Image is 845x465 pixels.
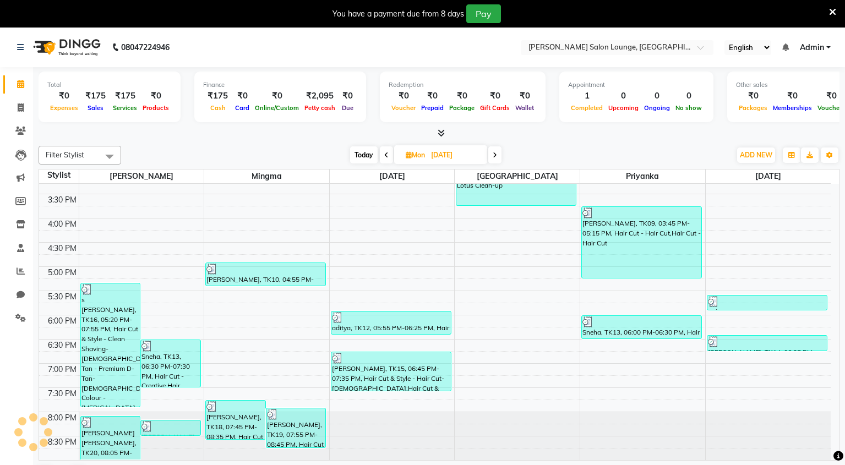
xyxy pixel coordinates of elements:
button: ADD NEW [737,147,775,163]
div: ₹0 [232,90,252,102]
span: [DATE] [330,169,455,183]
span: Online/Custom [252,104,302,112]
div: Redemption [389,80,537,90]
span: Packages [736,104,770,112]
div: 6:00 PM [46,315,79,327]
b: 08047224946 [121,32,170,63]
input: 2025-09-01 [428,147,483,163]
span: Petty cash [302,104,338,112]
div: Total [47,80,172,90]
div: Appointment [568,80,705,90]
div: [PERSON_NAME], TK09, 03:45 PM-05:15 PM, Hair Cut - Hair Cut,Hair Cut - Hair Cut [582,207,701,278]
div: 0 [606,90,641,102]
div: ₹175 [81,90,110,102]
span: Services [110,104,140,112]
button: Pay [466,4,501,23]
div: s [PERSON_NAME], TK16, 05:20 PM-07:55 PM, Hair Cut & Style - Clean Shaving-[DEMOGRAPHIC_DATA],D-T... [81,283,140,407]
div: 5:00 PM [46,267,79,278]
div: 8:30 PM [46,436,79,448]
span: ADD NEW [740,151,772,159]
span: Admin [800,42,824,53]
span: Today [350,146,378,163]
div: 5:30 PM [46,291,79,303]
div: ₹2,095 [302,90,338,102]
div: 1 [568,90,606,102]
div: ₹0 [770,90,815,102]
span: Priyanka [580,169,705,183]
span: Gift Cards [477,104,513,112]
span: Completed [568,104,606,112]
div: Finance [203,80,357,90]
div: 6:30 PM [46,340,79,351]
span: No show [673,104,705,112]
div: 4:00 PM [46,218,79,230]
div: 4:30 PM [46,243,79,254]
div: [PERSON_NAME], TK18, 07:45 PM-08:35 PM, Hair Cut & Style - Hair Cut-[DEMOGRAPHIC_DATA],Hair Cut &... [206,401,265,439]
div: 0 [641,90,673,102]
span: Ongoing [641,104,673,112]
img: logo [28,32,103,63]
div: 3:30 PM [46,194,79,206]
div: md [PERSON_NAME], TK11, 05:35 PM-05:55 PM, Hair Cut & Style - [PERSON_NAME]-[DEMOGRAPHIC_DATA] [707,296,827,310]
div: [PERSON_NAME], TK19, 07:55 PM-08:45 PM, Hair Cut & Style - Hair Cut-[DEMOGRAPHIC_DATA],Hair Cut &... [266,408,326,447]
div: ₹0 [736,90,770,102]
div: [PERSON_NAME], TK17, 08:10 PM-08:30 PM, Hair Cut & Style - [PERSON_NAME]-[DEMOGRAPHIC_DATA] [141,420,200,435]
span: Memberships [770,104,815,112]
span: [GEOGRAPHIC_DATA] [455,169,580,183]
span: Package [446,104,477,112]
div: ₹0 [252,90,302,102]
span: Sales [85,104,106,112]
span: [DATE] [706,169,831,183]
div: ₹0 [418,90,446,102]
div: Sneha, TK13, 06:00 PM-06:30 PM, Hair Cut - Creative Hair Cut [582,316,701,338]
div: ₹175 [203,90,232,102]
span: Mon [403,151,428,159]
span: Wallet [513,104,537,112]
div: ₹0 [446,90,477,102]
div: Stylist [39,169,79,181]
div: 8:00 PM [46,412,79,424]
span: Products [140,104,172,112]
span: [PERSON_NAME] [79,169,204,183]
div: ₹0 [477,90,513,102]
div: ₹0 [513,90,537,102]
div: [PERSON_NAME], TK10, 04:55 PM-05:25 PM, Hair Cut & Style - Hair Cut-[DEMOGRAPHIC_DATA] [206,263,325,286]
span: Card [232,104,252,112]
div: aditya, TK12, 05:55 PM-06:25 PM, Hair Cut & Style - Hair Cut-[DEMOGRAPHIC_DATA] [331,311,451,334]
div: ₹0 [47,90,81,102]
div: 7:30 PM [46,388,79,400]
div: [PERSON_NAME] [PERSON_NAME], TK20, 08:05 PM-09:45 PM, Hair Cut & Style - Hair Cut-[DEMOGRAPHIC_DA... [81,417,140,459]
div: [PERSON_NAME], TK14, 06:25 PM-06:45 PM, Hair Cut & Style - [PERSON_NAME]-[DEMOGRAPHIC_DATA] [707,336,827,351]
div: Sneha, TK13, 06:30 PM-07:30 PM, Hair Cut - Creative Hair Cut,Hair Cut - Creative Hair Cut [141,340,200,387]
span: Expenses [47,104,81,112]
span: Voucher [389,104,418,112]
div: ₹0 [389,90,418,102]
span: Filter Stylist [46,150,84,159]
div: 7:00 PM [46,364,79,375]
div: [PERSON_NAME], TK15, 06:45 PM-07:35 PM, Hair Cut & Style - Hair Cut-[DEMOGRAPHIC_DATA],Hair Cut &... [331,352,451,391]
span: Prepaid [418,104,446,112]
div: 0 [673,90,705,102]
span: Due [339,104,356,112]
div: ₹175 [110,90,140,102]
span: Cash [208,104,228,112]
div: You have a payment due from 8 days [332,8,464,20]
div: ₹0 [338,90,357,102]
div: ₹0 [140,90,172,102]
span: Upcoming [606,104,641,112]
span: Mingma [204,169,329,183]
